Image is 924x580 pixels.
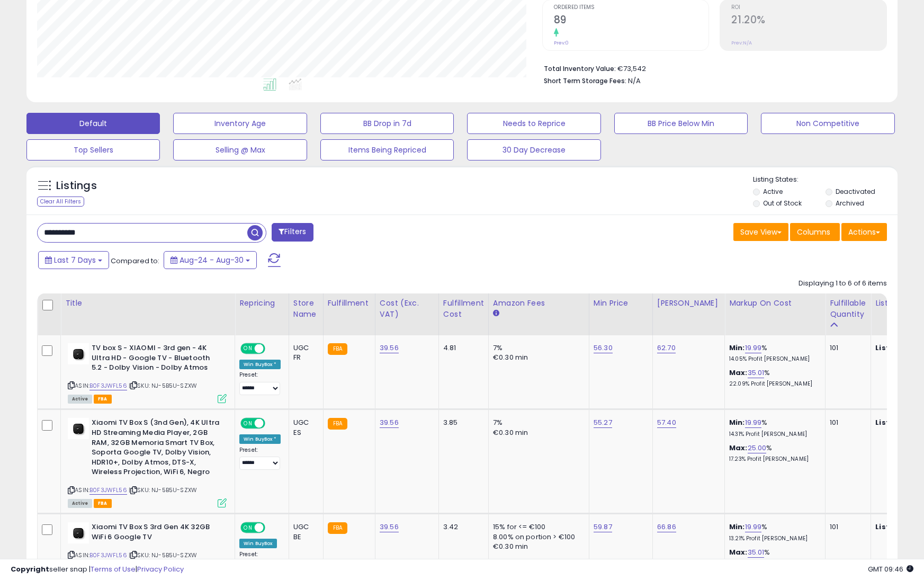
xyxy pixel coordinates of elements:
[875,343,923,353] b: Listed Price:
[493,298,585,309] div: Amazon Fees
[467,113,600,134] button: Needs to Reprice
[748,443,767,453] a: 25.00
[554,14,709,28] h2: 89
[68,418,89,439] img: 21nk+gzgFUL._SL40_.jpg
[164,251,257,269] button: Aug-24 - Aug-30
[868,564,913,574] span: 2025-09-7 09:46 GMT
[745,417,762,428] a: 19.99
[89,486,127,495] a: B0F3JWFL56
[467,139,600,160] button: 30 Day Decrease
[264,419,281,428] span: OFF
[65,298,230,309] div: Title
[729,368,748,378] b: Max:
[745,343,762,353] a: 19.99
[729,355,817,363] p: 14.05% Profit [PERSON_NAME]
[657,343,676,353] a: 62.70
[729,522,745,532] b: Min:
[830,298,866,320] div: Fulfillable Quantity
[241,344,255,353] span: ON
[614,113,748,134] button: BB Price Below Min
[37,197,84,207] div: Clear All Filters
[830,343,863,353] div: 101
[729,418,817,438] div: %
[725,293,826,335] th: The percentage added to the cost of goods (COGS) that forms the calculator for Min & Max prices.
[54,255,96,265] span: Last 7 Days
[68,499,92,508] span: All listings currently available for purchase on Amazon
[272,223,313,242] button: Filters
[239,371,281,395] div: Preset:
[241,523,255,532] span: ON
[241,419,255,428] span: ON
[293,298,319,320] div: Store Name
[493,309,499,318] small: Amazon Fees.
[729,417,745,427] b: Min:
[26,139,160,160] button: Top Sellers
[293,418,315,437] div: UGC ES
[875,522,923,532] b: Listed Price:
[875,417,923,427] b: Listed Price:
[26,113,160,134] button: Default
[380,298,434,320] div: Cost (Exc. VAT)
[544,76,626,85] b: Short Term Storage Fees:
[173,139,307,160] button: Selling @ Max
[68,418,227,506] div: ASIN:
[733,223,788,241] button: Save View
[554,40,569,46] small: Prev: 0
[380,417,399,428] a: 39.56
[68,522,89,543] img: 21nk+gzgFUL._SL40_.jpg
[493,428,581,438] div: €0.30 min
[493,542,581,551] div: €0.30 min
[729,535,817,542] p: 13.21% Profit [PERSON_NAME]
[841,223,887,241] button: Actions
[239,298,284,309] div: Repricing
[91,564,136,574] a: Terms of Use
[68,343,227,402] div: ASIN:
[443,298,484,320] div: Fulfillment Cost
[94,395,112,404] span: FBA
[92,418,220,479] b: Xiaomi TV Box S (3nd Gen), 4K Ultra HD Streaming Media Player, 2GB RAM, 32GB Memoria Smart TV Box...
[493,522,581,532] div: 15% for <= €100
[328,298,371,309] div: Fulfillment
[180,255,244,265] span: Aug-24 - Aug-30
[830,522,863,532] div: 101
[729,343,817,363] div: %
[111,256,159,266] span: Compared to:
[763,199,802,208] label: Out of Stock
[830,418,863,427] div: 101
[493,418,581,427] div: 7%
[328,418,347,430] small: FBA
[729,547,748,557] b: Max:
[544,64,616,73] b: Total Inventory Value:
[328,343,347,355] small: FBA
[493,532,581,542] div: 8.00% on portion > €100
[173,113,307,134] button: Inventory Age
[748,547,765,558] a: 35.01
[628,76,641,86] span: N/A
[594,417,612,428] a: 55.27
[293,343,315,362] div: UGC FR
[763,187,783,196] label: Active
[239,434,281,444] div: Win BuyBox *
[836,187,875,196] label: Deactivated
[320,113,454,134] button: BB Drop in 7d
[729,298,821,309] div: Markup on Cost
[745,522,762,532] a: 19.99
[729,368,817,388] div: %
[729,343,745,353] b: Min:
[129,381,197,390] span: | SKU: NJ-5B5U-SZXW
[748,368,765,378] a: 35.01
[836,199,864,208] label: Archived
[657,417,676,428] a: 57.40
[729,522,817,542] div: %
[443,418,480,427] div: 3.85
[380,343,399,353] a: 39.56
[68,395,92,404] span: All listings currently available for purchase on Amazon
[729,431,817,438] p: 14.31% Profit [PERSON_NAME]
[239,447,281,470] div: Preset:
[92,522,220,545] b: Xiaomi TV Box S 3rd Gen 4K 32GB WiFi 6 Google TV
[56,179,97,193] h5: Listings
[790,223,840,241] button: Columns
[753,175,898,185] p: Listing States:
[729,443,748,453] b: Max:
[264,523,281,532] span: OFF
